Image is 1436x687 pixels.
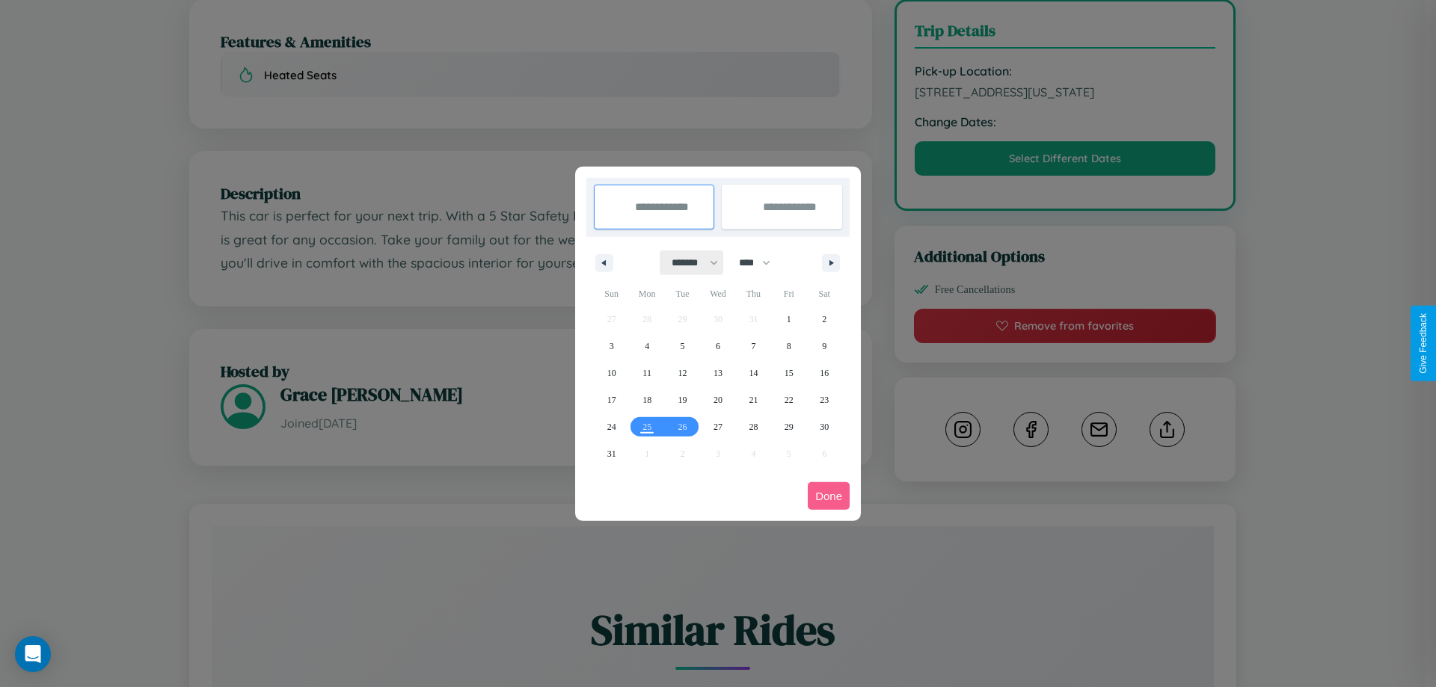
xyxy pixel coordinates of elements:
span: 23 [820,386,829,413]
button: 19 [665,386,700,413]
button: 22 [771,386,806,413]
div: Give Feedback [1418,313,1429,374]
button: 30 [807,413,842,440]
button: 25 [629,413,664,440]
span: 15 [785,360,794,386]
button: 29 [771,413,806,440]
span: 11 [642,360,651,386]
button: 18 [629,386,664,413]
span: 9 [822,333,826,360]
span: 5 [681,333,685,360]
button: 5 [665,333,700,360]
button: 31 [594,440,629,467]
span: 28 [749,413,758,440]
span: 31 [607,440,616,467]
button: 21 [736,386,771,413]
button: 6 [700,333,735,360]
span: 14 [749,360,758,386]
span: Thu [736,282,771,306]
button: 24 [594,413,629,440]
button: 8 [771,333,806,360]
span: Wed [700,282,735,306]
span: 16 [820,360,829,386]
span: 19 [678,386,687,413]
button: Done [808,482,850,510]
span: 24 [607,413,616,440]
button: 28 [736,413,771,440]
span: Fri [771,282,806,306]
button: 14 [736,360,771,386]
button: 16 [807,360,842,386]
button: 27 [700,413,735,440]
button: 17 [594,386,629,413]
span: 12 [678,360,687,386]
button: 2 [807,306,842,333]
span: 17 [607,386,616,413]
button: 10 [594,360,629,386]
button: 12 [665,360,700,386]
button: 7 [736,333,771,360]
button: 1 [771,306,806,333]
button: 13 [700,360,735,386]
button: 20 [700,386,735,413]
span: Sat [807,282,842,306]
button: 23 [807,386,842,413]
span: Sun [594,282,629,306]
span: 2 [822,306,826,333]
div: Open Intercom Messenger [15,636,51,672]
span: 27 [714,413,722,440]
span: 22 [785,386,794,413]
button: 15 [771,360,806,386]
span: 29 [785,413,794,440]
button: 9 [807,333,842,360]
button: 4 [629,333,664,360]
span: Mon [629,282,664,306]
span: 13 [714,360,722,386]
span: 7 [751,333,755,360]
button: 11 [629,360,664,386]
span: 30 [820,413,829,440]
span: 25 [642,413,651,440]
button: 26 [665,413,700,440]
button: 3 [594,333,629,360]
span: 20 [714,386,722,413]
span: 18 [642,386,651,413]
span: 26 [678,413,687,440]
span: 1 [787,306,791,333]
span: 10 [607,360,616,386]
span: 8 [787,333,791,360]
span: 4 [645,333,649,360]
span: 21 [749,386,758,413]
span: 6 [716,333,720,360]
span: Tue [665,282,700,306]
span: 3 [610,333,614,360]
